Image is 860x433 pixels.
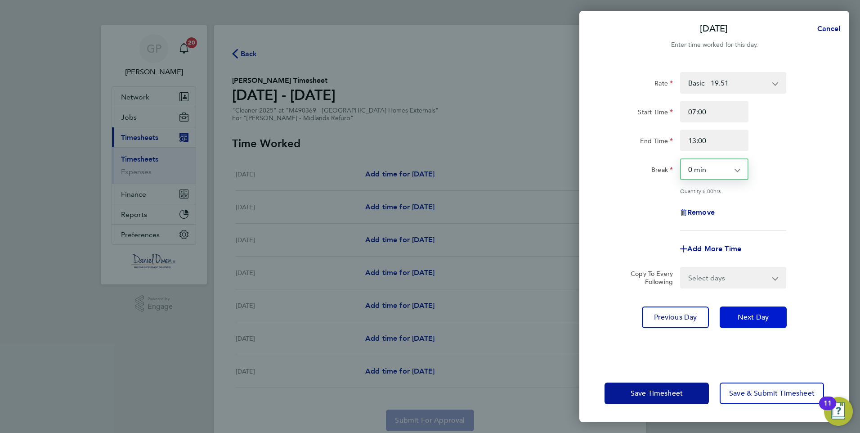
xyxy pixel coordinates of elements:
button: Remove [680,209,715,216]
span: Add More Time [687,244,741,253]
input: E.g. 18:00 [680,130,748,151]
button: Next Day [720,307,787,328]
button: Cancel [803,20,849,38]
button: Previous Day [642,307,709,328]
label: End Time [640,137,673,148]
div: Enter time worked for this day. [579,40,849,50]
span: Save & Submit Timesheet [729,389,815,398]
div: Quantity: hrs [680,187,786,194]
span: Cancel [815,24,840,33]
label: Break [651,166,673,176]
label: Copy To Every Following [623,270,673,286]
button: Save Timesheet [605,383,709,404]
button: Open Resource Center, 11 new notifications [824,397,853,426]
button: Save & Submit Timesheet [720,383,824,404]
label: Start Time [638,108,673,119]
span: 6.00 [703,187,713,194]
p: [DATE] [700,23,728,35]
span: Save Timesheet [631,389,683,398]
span: Remove [687,208,715,216]
span: Next Day [738,313,769,322]
input: E.g. 08:00 [680,101,748,122]
div: 11 [824,403,832,415]
button: Add More Time [680,245,741,253]
span: Previous Day [654,313,697,322]
label: Rate [654,79,673,90]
